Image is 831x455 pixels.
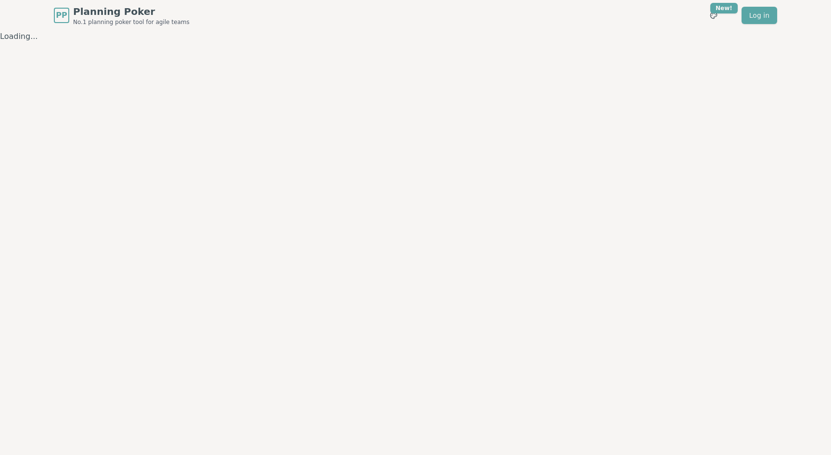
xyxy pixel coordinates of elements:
span: PP [56,10,67,21]
span: Planning Poker [73,5,189,18]
a: Log in [742,7,777,24]
a: PPPlanning PokerNo.1 planning poker tool for agile teams [54,5,189,26]
span: No.1 planning poker tool for agile teams [73,18,189,26]
button: New! [705,7,722,24]
div: New! [710,3,738,13]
